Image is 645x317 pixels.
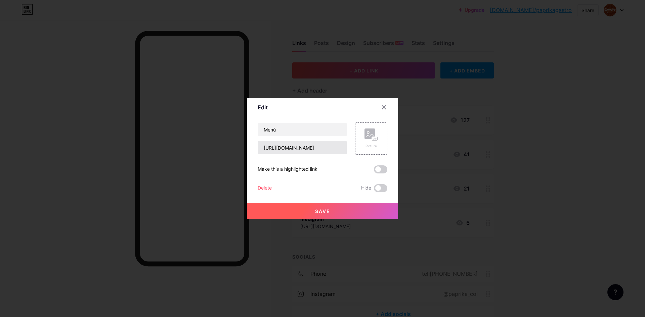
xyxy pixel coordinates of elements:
span: Hide [361,184,371,192]
div: Delete [258,184,272,192]
span: Save [315,208,330,214]
input: Title [258,123,347,136]
div: Edit [258,103,268,111]
button: Save [247,203,398,219]
div: Picture [364,144,378,149]
input: URL [258,141,347,154]
div: Make this a highlighted link [258,165,317,173]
